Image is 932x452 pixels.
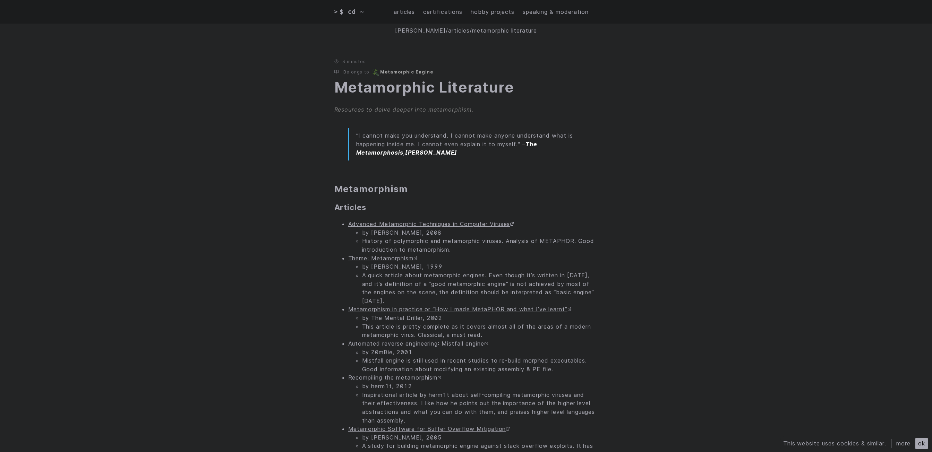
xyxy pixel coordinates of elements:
span: > [334,8,338,16]
a: Theme: Metamorphism [348,255,418,262]
div: ok [915,438,928,449]
div: Resources to delve deeper into metamorphism. [334,105,598,114]
a: > $ cd ~ [334,7,369,17]
a: speaking & moderation [523,8,588,16]
a: certifications [423,8,462,16]
strong: [PERSON_NAME] [405,149,457,156]
a: Advanced Metamorphic Techniques in Computer Viruses [348,220,514,227]
li: A quick article about metamorphic engines. Even though it’s written in [DATE], and it’s definitio... [362,271,598,305]
li: by [PERSON_NAME], 2008 [362,228,598,237]
p: “I cannot make you understand. I cannot make anyone understand what is happening inside me. I can... [356,131,577,157]
p: 3 minutes [334,59,598,64]
span: Belongs to [343,69,370,75]
li: by herm1t, 2012 [362,382,598,391]
li: This article is pretty complete as it covers almost all of the areas of a modern metamorphic viru... [362,322,598,339]
li: Inspirational article by herm1t about self-compiling metamorphic viruses and their effectiveness.... [362,391,598,425]
a: articles [448,27,470,34]
a: Metamorphic Engine [380,69,433,75]
span: $ cd ~ [340,7,364,17]
li: History of polymorphic and metamorphic viruses. Analysis of METAPHOR. Good introduction to metamo... [362,237,598,254]
a: more [896,440,910,447]
a: Metamorphism in practice or “How I made MetaPHOR and what I’ve learnt” [348,306,572,313]
a: Automated reverse engineering: Mistfall engine [348,340,488,347]
li: by [PERSON_NAME], 2005 [362,433,598,442]
h3: Articles [334,202,598,212]
a: Metamorphic Software for Buffer Overflow Mitigation [348,425,510,432]
h2: Metamorphism [334,183,598,195]
li: by [PERSON_NAME], 1999 [362,262,598,271]
a: [PERSON_NAME] [395,27,446,34]
a: Recompiling the metamorphism [348,374,442,381]
img: An icon depicting a DNA strand intertwined with a gear symbol, representing genetic mutations. [371,68,379,76]
a: metamorphic literature [472,27,537,34]
li: by Z0mBie, 2001 [362,348,598,357]
a: Metamorphic Literature [334,78,514,96]
a: articles [394,8,415,16]
li: Mistfall engine is still used in recent studies to re-build morphed executables. Good information... [362,356,598,373]
div: This website uses cookies & similar. [783,439,892,448]
a: hobby projects [471,8,514,16]
li: by The Mental Driller, 2002 [362,314,598,322]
